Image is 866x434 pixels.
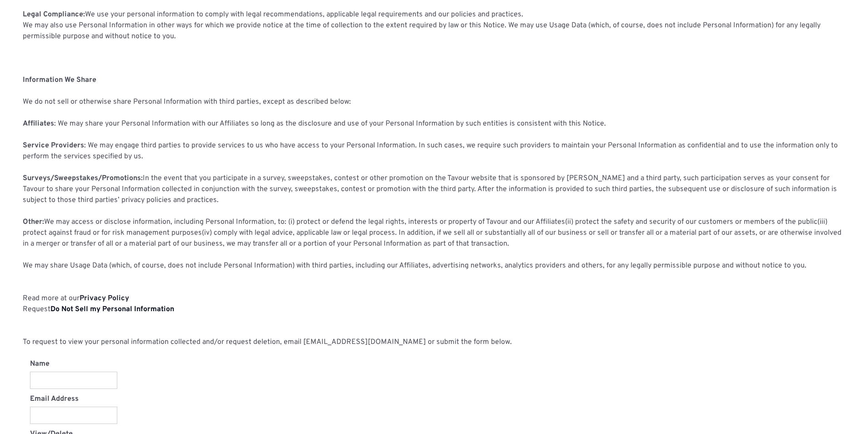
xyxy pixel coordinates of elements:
[23,76,96,85] strong: Information We Share ‍
[23,10,85,19] strong: Legal Compliance:
[23,174,143,183] strong: Surveys/Sweepstakes/Promotions:
[30,358,117,369] label: Name
[30,394,117,404] label: Email Address
[80,294,129,303] a: Privacy Policy
[23,141,84,150] strong: Service Providers
[50,305,174,314] a: Do Not Sell my Personal Information
[23,119,54,128] strong: Affiliates
[23,217,44,227] strong: Other:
